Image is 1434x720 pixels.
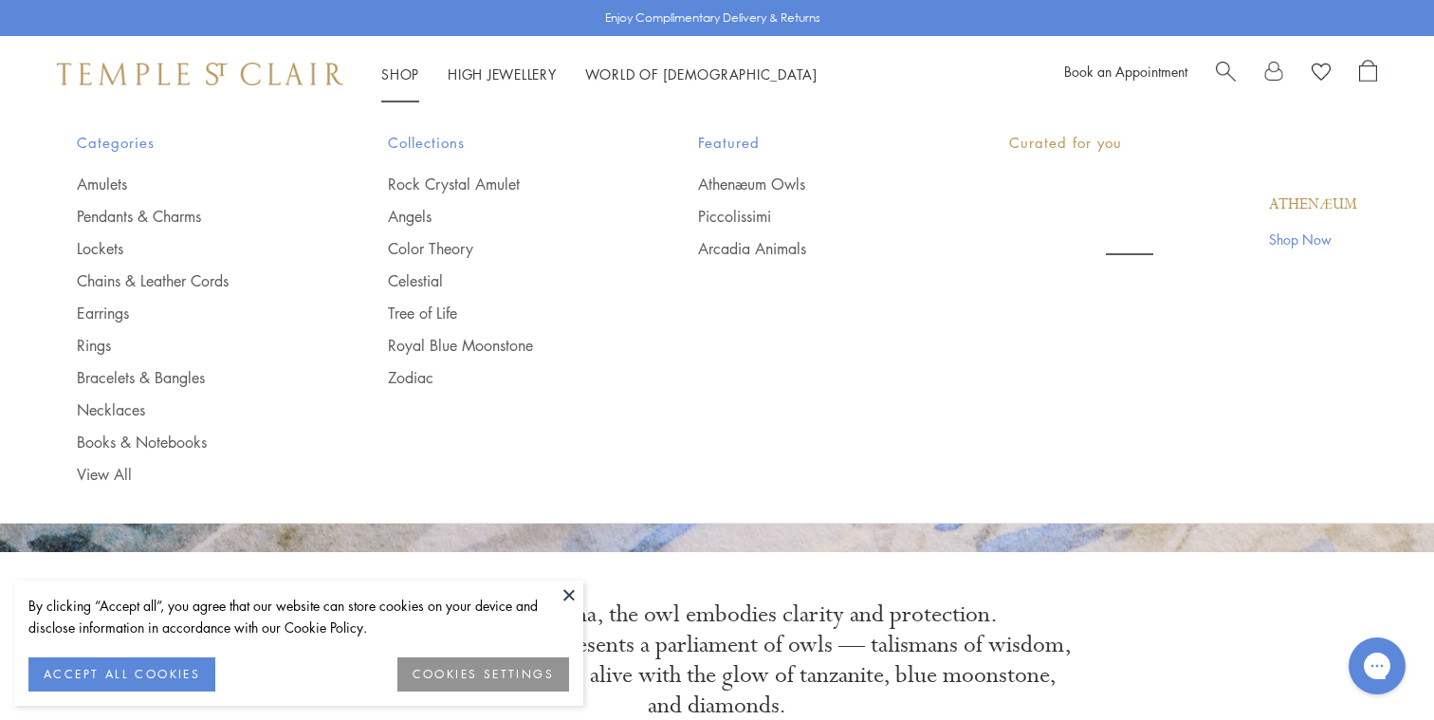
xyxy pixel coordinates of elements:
[77,335,312,356] a: Rings
[1359,60,1377,88] a: Open Shopping Bag
[1216,60,1236,88] a: Search
[77,303,312,323] a: Earrings
[388,270,623,291] a: Celestial
[1009,131,1357,155] p: Curated for you
[698,174,933,194] a: Athenæum Owls
[77,399,312,420] a: Necklaces
[1339,631,1415,701] iframe: Gorgias live chat messenger
[388,238,623,259] a: Color Theory
[77,464,312,485] a: View All
[585,65,818,83] a: World of [DEMOGRAPHIC_DATA]World of [DEMOGRAPHIC_DATA]
[388,131,623,155] span: Collections
[28,657,215,692] button: ACCEPT ALL COOKIES
[77,238,312,259] a: Lockets
[605,9,820,28] p: Enjoy Complimentary Delivery & Returns
[28,595,569,638] div: By clicking “Accept all”, you agree that our website can store cookies on your device and disclos...
[1312,60,1331,88] a: View Wishlist
[698,206,933,227] a: Piccolissimi
[77,206,312,227] a: Pendants & Charms
[77,367,312,388] a: Bracelets & Bangles
[77,131,312,155] span: Categories
[388,335,623,356] a: Royal Blue Moonstone
[698,131,933,155] span: Featured
[448,65,557,83] a: High JewelleryHigh Jewellery
[77,174,312,194] a: Amulets
[397,657,569,692] button: COOKIES SETTINGS
[698,238,933,259] a: Arcadia Animals
[388,367,623,388] a: Zodiac
[388,303,623,323] a: Tree of Life
[1064,62,1187,81] a: Book an Appointment
[57,63,343,85] img: Temple St. Clair
[381,63,818,86] nav: Main navigation
[77,270,312,291] a: Chains & Leather Cords
[77,432,312,452] a: Books & Notebooks
[1269,194,1357,215] a: Athenæum
[1269,229,1357,249] a: Shop Now
[388,206,623,227] a: Angels
[388,174,623,194] a: Rock Crystal Amulet
[381,65,419,83] a: ShopShop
